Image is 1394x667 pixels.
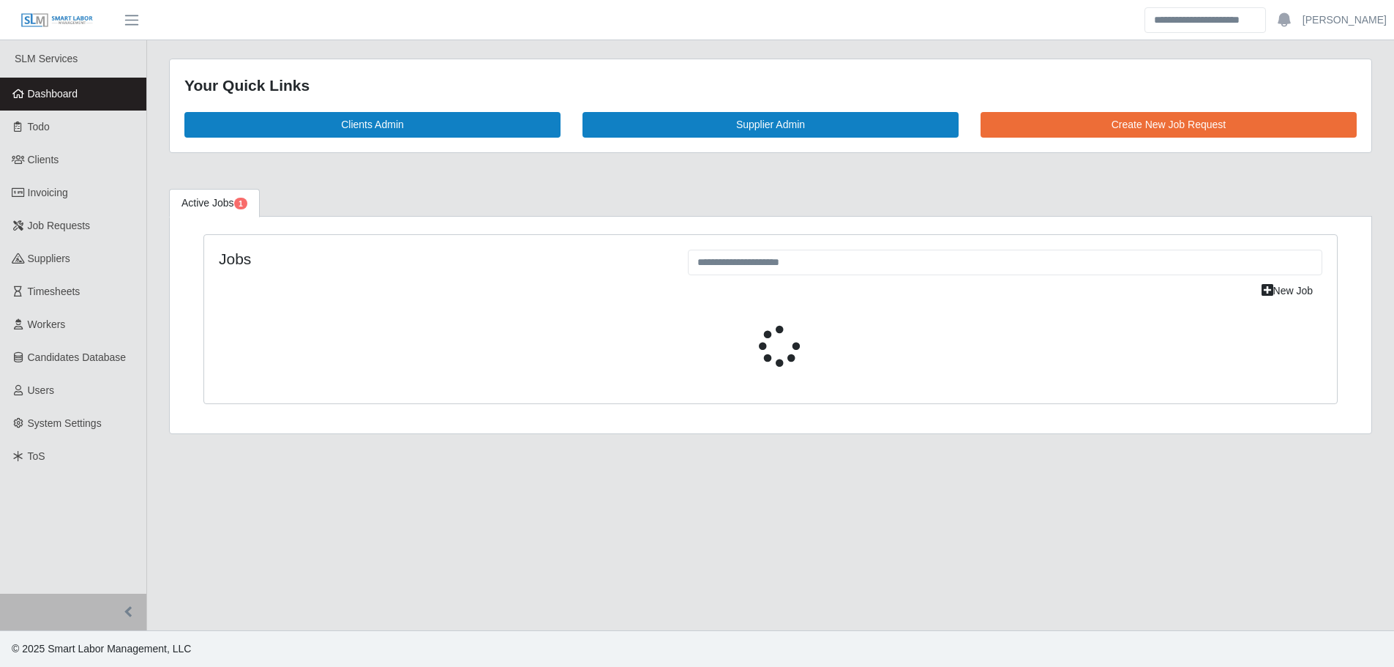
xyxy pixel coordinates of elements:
span: ToS [28,450,45,462]
span: Timesheets [28,286,80,297]
a: Create New Job Request [981,112,1357,138]
input: Search [1144,7,1266,33]
span: Dashboard [28,88,78,100]
span: Users [28,384,55,396]
span: Candidates Database [28,351,127,363]
span: SLM Services [15,53,78,64]
span: Pending Jobs [234,198,247,209]
h4: Jobs [219,250,666,268]
span: Clients [28,154,59,165]
a: [PERSON_NAME] [1303,12,1387,28]
a: New Job [1252,278,1322,304]
span: Todo [28,121,50,133]
span: © 2025 Smart Labor Management, LLC [12,643,191,655]
span: Workers [28,318,66,330]
a: Active Jobs [169,189,260,217]
span: System Settings [28,417,102,429]
img: SLM Logo [20,12,94,29]
a: Clients Admin [184,112,561,138]
span: Suppliers [28,253,70,264]
span: Job Requests [28,220,91,231]
span: Invoicing [28,187,68,198]
a: Supplier Admin [582,112,959,138]
div: Your Quick Links [184,74,1357,97]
